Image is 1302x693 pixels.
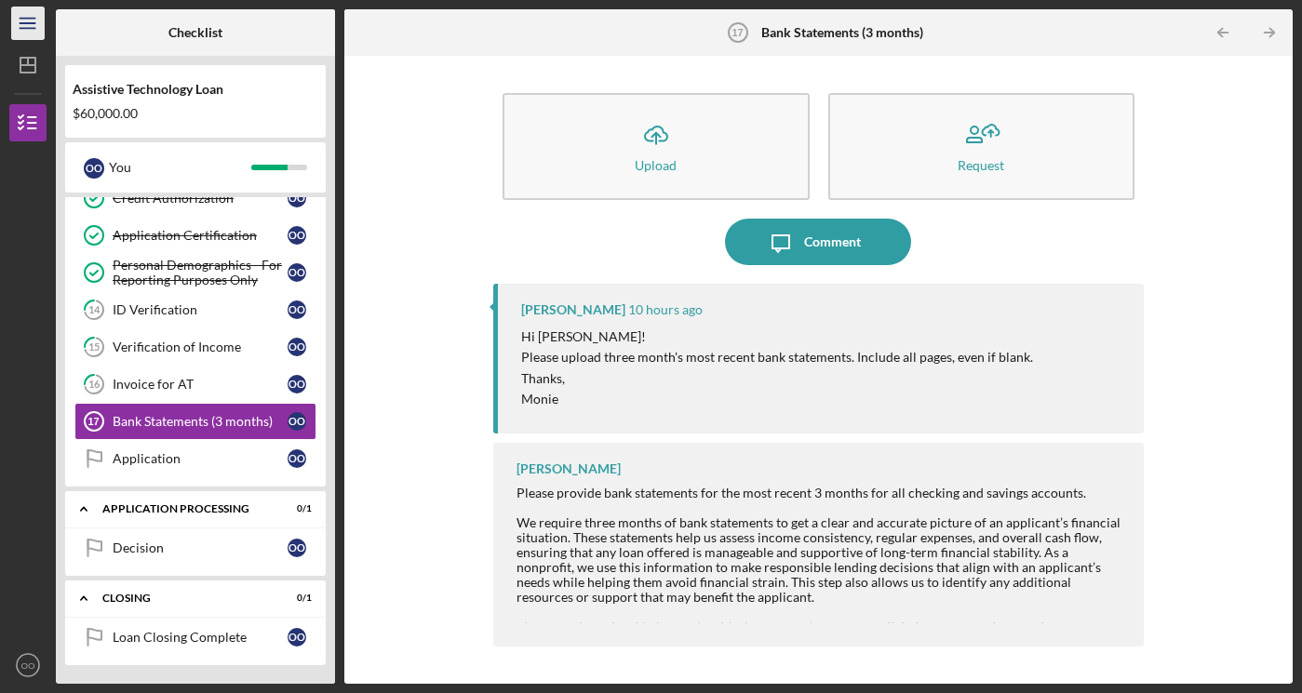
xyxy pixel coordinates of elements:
tspan: 17 [732,27,743,38]
div: Application Processing [102,503,265,514]
div: Credit Authorization [113,191,288,206]
p: Hi [PERSON_NAME]! [521,327,1033,347]
a: 14ID VerificationOO [74,291,316,328]
div: Closing [102,593,265,604]
p: Thanks, [521,368,1033,389]
b: Bank Statements (3 months) [761,25,923,40]
a: 15Verification of IncomeOO [74,328,316,366]
a: 16Invoice for ATOO [74,366,316,403]
button: Comment [725,219,911,265]
tspan: 16 [88,379,101,391]
div: Request [958,158,1004,172]
div: Please provide bank statements for the most recent 3 months for all checking and savings accounts. [517,486,1125,500]
div: O O [288,263,306,282]
div: $60,000.00 [73,106,318,121]
div: Upload [635,158,677,172]
tspan: 17 [87,416,99,427]
div: 0 / 1 [278,593,312,604]
div: 0 / 1 [278,503,312,514]
div: O O [288,449,306,468]
div: O O [288,375,306,393]
p: Please upload three month's most recent bank statements. Include all pages, even if blank. [521,347,1033,367]
div: Application [113,451,288,466]
div: O O [288,338,306,356]
time: 2025-10-07 16:15 [628,302,703,317]
div: Assistive Technology Loan [73,82,318,97]
div: Verification of Income [113,340,288,354]
div: Decision [113,540,288,555]
button: Request [828,93,1135,200]
div: O O [288,189,306,207]
b: Checklist [168,25,222,40]
div: You [109,152,251,183]
div: [PERSON_NAME] [517,461,621,476]
a: Application CertificationOO [74,217,316,254]
button: OO [9,646,47,684]
button: Upload [503,93,810,200]
div: Application Certification [113,228,288,243]
a: Personal Demographics - For Reporting Purposes OnlyOO [74,254,316,291]
em: If you need to ask a third party for this documentation, you can click the "Request" button above... [517,620,1107,665]
div: ID Verification [113,302,288,317]
text: OO [21,660,35,671]
div: We require three months of bank statements to get a clear and accurate picture of an applicant’s ... [517,515,1125,606]
div: ​ [517,620,1125,665]
div: [PERSON_NAME] [521,302,625,317]
div: O O [288,628,306,646]
div: O O [288,539,306,557]
div: O O [288,300,306,319]
tspan: 14 [88,304,101,316]
div: O O [84,158,104,179]
div: Comment [804,219,861,265]
tspan: 15 [88,341,100,353]
a: ApplicationOO [74,440,316,477]
div: Personal Demographics - For Reporting Purposes Only [113,258,288,287]
div: O O [288,226,306,245]
div: Bank Statements (3 months) [113,414,288,429]
a: Credit AuthorizationOO [74,180,316,217]
div: Invoice for AT [113,377,288,392]
a: 17Bank Statements (3 months)OO [74,403,316,440]
p: Monie [521,389,1033,409]
div: Loan Closing Complete [113,630,288,645]
a: Loan Closing CompleteOO [74,619,316,656]
div: O O [288,412,306,431]
a: DecisionOO [74,529,316,566]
